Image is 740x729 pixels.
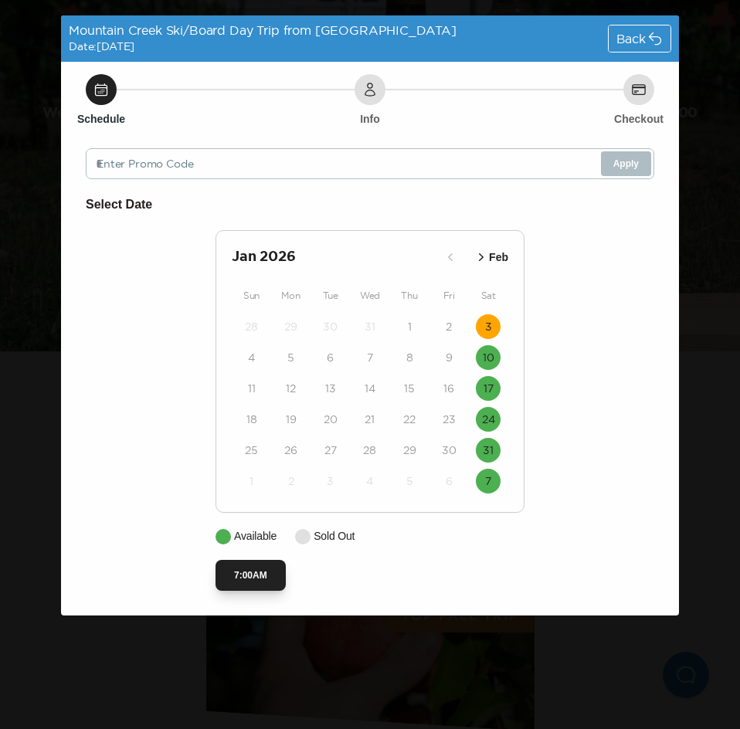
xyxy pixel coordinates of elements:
[476,314,501,339] button: 3
[279,376,304,401] button: 12
[397,314,422,339] button: 1
[367,350,373,365] time: 7
[323,319,338,334] time: 30
[314,528,355,544] p: Sold Out
[403,442,416,458] time: 29
[446,473,453,489] time: 6
[443,412,456,427] time: 23
[69,40,134,53] span: Date: [DATE]
[476,345,501,370] button: 10
[443,381,454,396] time: 16
[408,319,412,334] time: 1
[318,438,343,463] button: 27
[483,350,494,365] time: 10
[358,438,382,463] button: 28
[436,438,461,463] button: 30
[239,407,264,432] button: 18
[476,376,501,401] button: 17
[442,442,457,458] time: 30
[239,314,264,339] button: 28
[436,407,461,432] button: 23
[239,438,264,463] button: 25
[616,32,646,45] span: Back
[324,412,338,427] time: 20
[397,345,422,370] button: 8
[86,195,654,215] h6: Select Date
[485,473,491,489] time: 7
[489,249,508,266] p: Feb
[446,350,453,365] time: 9
[311,287,350,305] div: Tue
[327,473,334,489] time: 3
[318,376,343,401] button: 13
[365,412,375,427] time: 21
[485,319,492,334] time: 3
[406,473,413,489] time: 5
[446,319,452,334] time: 2
[358,469,382,493] button: 4
[279,314,304,339] button: 29
[324,442,337,458] time: 27
[287,350,294,365] time: 5
[476,407,501,432] button: 24
[239,345,264,370] button: 4
[77,111,125,127] h6: Schedule
[286,381,296,396] time: 12
[318,314,343,339] button: 30
[614,111,664,127] h6: Checkout
[284,442,297,458] time: 26
[239,376,264,401] button: 11
[360,111,380,127] h6: Info
[248,350,255,365] time: 4
[318,345,343,370] button: 6
[288,473,294,489] time: 2
[327,350,334,365] time: 6
[397,407,422,432] button: 22
[406,350,413,365] time: 8
[358,376,382,401] button: 14
[239,469,264,493] button: 1
[482,412,495,427] time: 24
[476,469,501,493] button: 7
[279,345,304,370] button: 5
[483,442,494,458] time: 31
[436,376,461,401] button: 16
[249,473,253,489] time: 1
[234,528,277,544] p: Available
[279,469,304,493] button: 2
[436,469,461,493] button: 6
[216,560,286,591] button: 7:00AM
[246,412,257,427] time: 18
[279,438,304,463] button: 26
[325,381,336,396] time: 13
[365,319,375,334] time: 31
[358,314,382,339] button: 31
[476,438,501,463] button: 31
[397,438,422,463] button: 29
[286,412,297,427] time: 19
[484,381,494,396] time: 17
[248,381,256,396] time: 11
[318,469,343,493] button: 3
[469,287,508,305] div: Sat
[232,246,438,268] h2: Jan 2026
[366,473,373,489] time: 4
[69,23,457,37] span: Mountain Creek Ski/Board Day Trip from [GEOGRAPHIC_DATA]
[397,469,422,493] button: 5
[350,287,389,305] div: Wed
[363,442,376,458] time: 28
[245,319,258,334] time: 28
[404,381,415,396] time: 15
[318,407,343,432] button: 20
[358,345,382,370] button: 7
[279,407,304,432] button: 19
[245,442,258,458] time: 25
[403,412,416,427] time: 22
[397,376,422,401] button: 15
[436,314,461,339] button: 2
[365,381,375,396] time: 14
[271,287,311,305] div: Mon
[469,245,513,270] button: Feb
[284,319,297,334] time: 29
[429,287,469,305] div: Fri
